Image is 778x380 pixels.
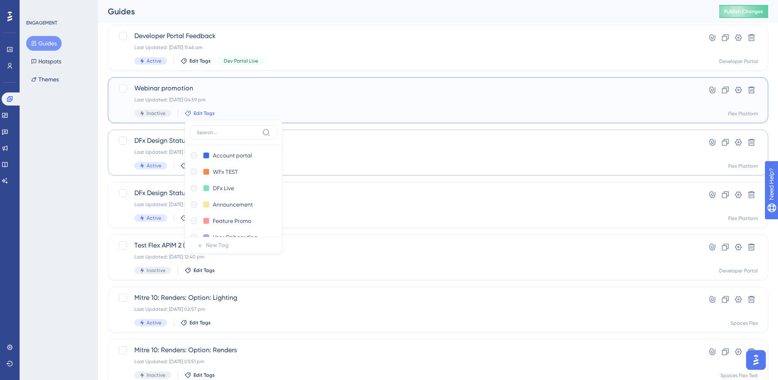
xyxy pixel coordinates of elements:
span: Publish Changes [724,8,763,15]
span: Edit Tags [189,58,211,64]
div: Spaces Flex [731,320,758,326]
div: Developer Portal [719,268,758,274]
span: Edit Tags [194,372,215,378]
div: Last Updated: [DATE] 02:57 pm [134,306,676,313]
div: Flex Platform [728,110,758,117]
span: Edit Tags [194,110,215,117]
span: Test Flex APIM 2 (345) [134,241,676,250]
button: Hotspots [26,54,66,69]
div: Last Updated: [DATE] 11:46 am [134,44,676,51]
div: Last Updated: [DATE] 04:59 pm [134,97,676,103]
button: Guides [26,36,62,51]
button: Edit Tags [181,162,211,169]
button: Edit Tags [185,110,215,117]
span: Developer Portal Feedback [134,31,676,41]
input: New Tag [213,200,254,210]
span: Active [147,215,161,221]
input: New Tag [213,232,259,243]
span: Mitre 10: Renders: Option: Lighting [134,293,676,303]
span: New Tag [206,241,229,250]
div: Spaces Flex Test [720,372,758,379]
div: Flex Platform [728,215,758,222]
div: Last Updated: [DATE] 04:41 pm [134,149,676,155]
button: New Tag [190,237,282,254]
div: Guides [108,6,699,17]
div: Last Updated: [DATE] 12:40 pm [134,254,676,260]
iframe: UserGuiding AI Assistant Launcher [744,348,768,372]
span: Mitre 10: Renders: Option: Renders [134,345,676,355]
input: New Tag [213,151,254,161]
input: New Tag [213,167,245,177]
span: DFx Design Status banner [134,188,676,198]
button: Publish Changes [719,5,768,18]
span: Dev Portal Live [224,58,258,64]
span: Inactive [147,267,165,274]
span: Active [147,319,161,326]
button: Edit Tags [185,372,215,378]
button: Edit Tags [181,319,211,326]
div: Last Updated: [DATE] 03:51 pm [134,358,676,365]
span: Webinar promotion [134,83,676,93]
input: New Tag [213,183,245,193]
div: Developer Portal [719,58,758,65]
div: Flex Platform [728,163,758,169]
span: Need Help? [19,2,51,12]
span: Inactive [147,110,165,117]
button: Edit Tags [181,215,211,221]
button: Edit Tags [185,267,215,274]
span: Edit Tags [189,319,211,326]
span: Edit Tags [194,267,215,274]
span: DFx Design Status [134,136,676,146]
div: Last Updated: [DATE] 06:24 am [134,201,676,208]
span: Active [147,162,161,169]
button: Themes [26,72,64,87]
div: ENGAGEMENT [26,20,57,26]
button: Edit Tags [181,58,211,64]
input: Search... [197,129,259,136]
span: Active [147,58,161,64]
input: New Tag [213,216,253,226]
span: Inactive [147,372,165,378]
